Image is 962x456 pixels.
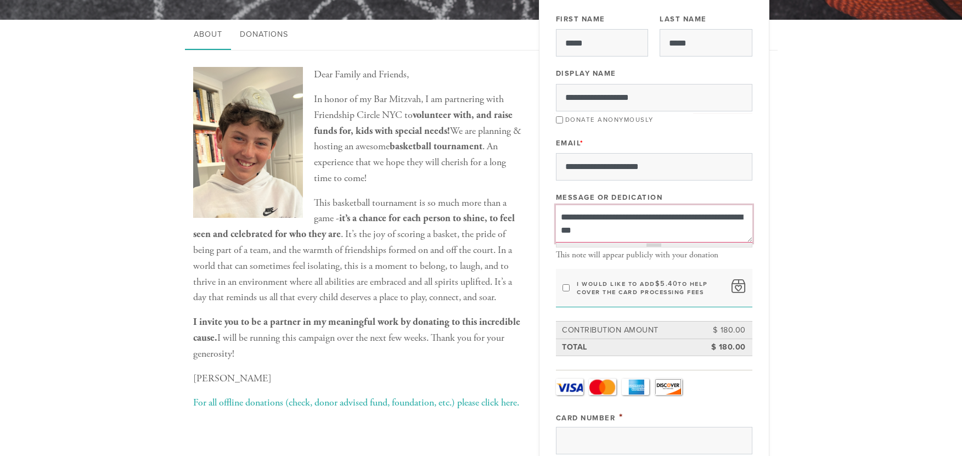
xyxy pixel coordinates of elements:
a: Visa [556,379,583,395]
label: Email [556,138,584,148]
span: This field is required. [580,139,584,148]
label: I would like to add to help cover the card processing fees [577,280,724,296]
a: Donations [231,20,297,50]
div: This note will appear publicly with your donation [556,250,752,260]
td: Contribution Amount [560,323,698,338]
td: $ 180.00 [698,323,747,338]
label: Display Name [556,69,616,78]
p: In honor of my Bar Mitzvah, I am partnering with Friendship Circle NYC to We are planning & hosti... [193,92,522,187]
label: Donate Anonymously [565,116,654,123]
b: it’s a chance for each person to shine, to feel seen and celebrated for who they are [193,212,515,240]
b: volunteer with, and raise funds for, kids with special needs! [314,109,513,137]
b: I invite you to be a partner in my meaningful work by donating to this incredible cause. [193,316,520,344]
span: This field is required. [619,411,623,423]
label: Card Number [556,414,616,423]
a: MasterCard [589,379,616,395]
a: Amex [622,379,649,395]
span: $ [655,279,661,288]
label: Message or dedication [556,193,663,202]
b: basketball tournament [390,140,482,153]
a: About [185,20,231,50]
span: 5.40 [660,279,678,288]
p: [PERSON_NAME] [193,371,522,387]
p: This basketball tournament is so much more than a game - . It’s the joy of scoring a basket, the ... [193,195,522,306]
td: Total [560,340,698,355]
a: Discover [655,379,682,395]
td: $ 180.00 [698,340,747,355]
p: I will be running this campaign over the next few weeks. Thank you for your generosity! [193,314,522,362]
a: For all offline donations (check, donor advised fund, foundation, etc.) please click here. [193,396,519,409]
p: Dear Family and Friends, [193,67,522,83]
label: Last Name [660,14,707,24]
label: First Name [556,14,605,24]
